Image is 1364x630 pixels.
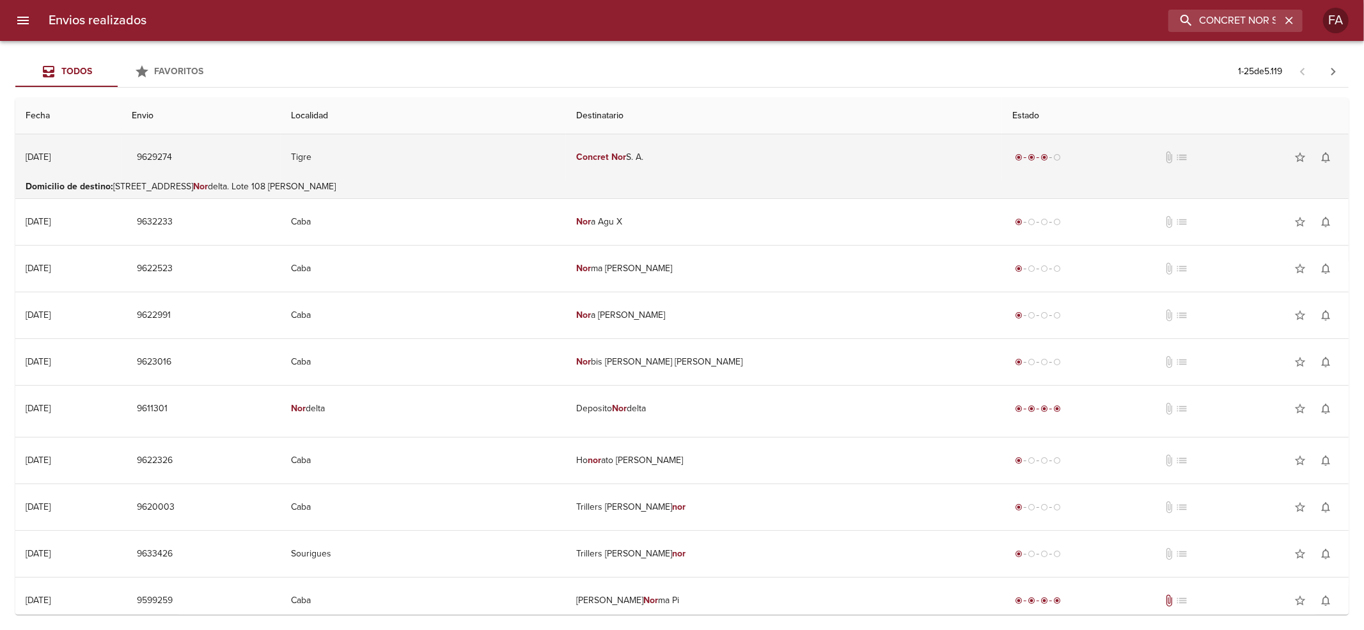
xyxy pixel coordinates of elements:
span: notifications_none [1319,501,1332,514]
span: Pagina siguiente [1318,56,1349,87]
span: No tiene pedido asociado [1175,402,1188,415]
span: notifications_none [1319,216,1332,228]
div: Generado [1012,501,1063,514]
span: notifications_none [1319,594,1332,607]
div: [DATE] [26,152,51,162]
button: 9622991 [132,304,176,327]
span: radio_button_unchecked [1028,358,1035,366]
td: S. A. [566,134,1003,180]
span: radio_button_checked [1015,503,1023,511]
div: Generado [1012,356,1063,368]
span: radio_button_unchecked [1053,154,1061,161]
em: Nor [643,595,658,606]
div: [DATE] [26,403,51,414]
span: radio_button_unchecked [1040,311,1048,319]
button: Activar notificaciones [1313,396,1338,421]
td: Caba [281,578,565,624]
span: No tiene documentos adjuntos [1163,309,1175,322]
button: menu [8,5,38,36]
span: radio_button_unchecked [1053,503,1061,511]
span: 9622326 [137,453,173,469]
span: No tiene documentos adjuntos [1163,547,1175,560]
span: radio_button_checked [1028,597,1035,604]
span: No tiene documentos adjuntos [1163,402,1175,415]
button: Agregar a favoritos [1287,494,1313,520]
span: radio_button_unchecked [1040,503,1048,511]
span: radio_button_checked [1015,218,1023,226]
span: radio_button_unchecked [1028,265,1035,272]
button: Agregar a favoritos [1287,588,1313,613]
span: radio_button_checked [1040,405,1048,413]
div: Generado [1012,309,1063,322]
button: Agregar a favoritos [1287,303,1313,328]
div: Abrir información de usuario [1323,8,1349,33]
span: radio_button_checked [1015,154,1023,161]
div: Generado [1012,454,1063,467]
span: notifications_none [1319,402,1332,415]
button: 9620003 [132,496,180,519]
td: delta [281,386,565,432]
button: 9622326 [132,449,178,473]
span: radio_button_unchecked [1053,358,1061,366]
span: Tiene documentos adjuntos [1163,594,1175,607]
em: nor [672,548,686,559]
span: 9632233 [137,214,173,230]
span: star_border [1294,309,1306,322]
button: Agregar a favoritos [1287,541,1313,567]
td: ma [PERSON_NAME] [566,246,1003,292]
button: Agregar a favoritos [1287,448,1313,473]
span: radio_button_checked [1040,597,1048,604]
button: Activar notificaciones [1313,494,1338,520]
span: radio_button_checked [1015,597,1023,604]
span: 9611301 [137,401,168,417]
span: radio_button_checked [1015,550,1023,558]
span: radio_button_unchecked [1053,311,1061,319]
span: star_border [1294,216,1306,228]
span: radio_button_checked [1053,405,1061,413]
span: radio_button_unchecked [1028,457,1035,464]
span: No tiene pedido asociado [1175,309,1188,322]
span: star_border [1294,356,1306,368]
button: Activar notificaciones [1313,145,1338,170]
td: Caba [281,437,565,484]
span: radio_button_checked [1015,457,1023,464]
button: Activar notificaciones [1313,541,1338,567]
div: Generado [1012,547,1063,560]
div: [DATE] [26,501,51,512]
span: radio_button_unchecked [1028,550,1035,558]
td: Tigre [281,134,565,180]
div: Entregado [1012,594,1063,607]
span: No tiene documentos adjuntos [1163,151,1175,164]
span: radio_button_unchecked [1053,457,1061,464]
span: No tiene pedido asociado [1175,547,1188,560]
button: 9622523 [132,257,178,281]
span: radio_button_unchecked [1040,550,1048,558]
span: No tiene documentos adjuntos [1163,262,1175,275]
button: Agregar a favoritos [1287,145,1313,170]
span: star_border [1294,454,1306,467]
span: radio_button_unchecked [1040,265,1048,272]
p: 1 - 25 de 5.119 [1238,65,1282,78]
td: bis [PERSON_NAME] [PERSON_NAME] [566,339,1003,385]
span: 9622523 [137,261,173,277]
div: FA [1323,8,1349,33]
h6: Envios realizados [49,10,146,31]
span: No tiene documentos adjuntos [1163,501,1175,514]
span: radio_button_checked [1015,358,1023,366]
span: radio_button_unchecked [1028,503,1035,511]
span: notifications_none [1319,547,1332,560]
span: radio_button_checked [1015,311,1023,319]
span: 9623016 [137,354,171,370]
span: star_border [1294,594,1306,607]
span: 9622991 [137,308,171,324]
span: star_border [1294,547,1306,560]
button: 9629274 [132,146,177,169]
span: notifications_none [1319,356,1332,368]
span: No tiene documentos adjuntos [1163,216,1175,228]
em: Nor [576,356,591,367]
div: [DATE] [26,455,51,466]
span: Todos [61,66,92,77]
span: 9629274 [137,150,172,166]
button: Agregar a favoritos [1287,349,1313,375]
td: a Agu X [566,199,1003,245]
